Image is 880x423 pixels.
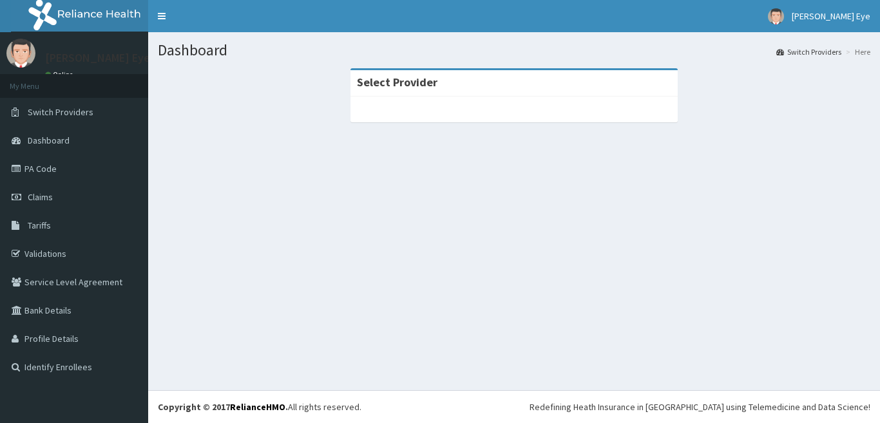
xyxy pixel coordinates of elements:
a: Online [45,70,76,79]
a: Switch Providers [776,46,841,57]
img: User Image [6,39,35,68]
strong: Select Provider [357,75,437,89]
span: Tariffs [28,220,51,231]
footer: All rights reserved. [148,390,880,423]
li: Here [843,46,870,57]
span: Claims [28,191,53,203]
span: [PERSON_NAME] Eye [792,10,870,22]
strong: Copyright © 2017 . [158,401,288,413]
span: Dashboard [28,135,70,146]
span: Switch Providers [28,106,93,118]
a: RelianceHMO [230,401,285,413]
p: [PERSON_NAME] Eye [45,52,150,64]
img: User Image [768,8,784,24]
h1: Dashboard [158,42,870,59]
div: Redefining Heath Insurance in [GEOGRAPHIC_DATA] using Telemedicine and Data Science! [530,400,870,413]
